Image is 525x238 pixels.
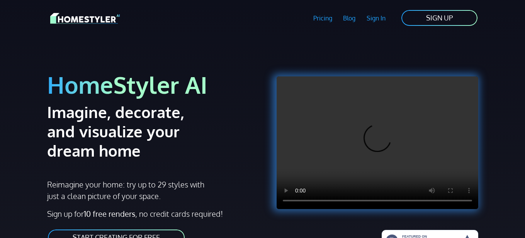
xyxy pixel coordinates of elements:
p: Reimagine your home: try up to 29 styles with just a clean picture of your space. [47,179,206,202]
a: Blog [338,9,361,27]
a: Sign In [361,9,391,27]
a: Pricing [308,9,338,27]
h2: Imagine, decorate, and visualize your dream home [47,102,216,160]
img: HomeStyler AI logo [50,12,120,25]
strong: 10 free renders [84,209,135,219]
h1: HomeStyler AI [47,70,258,99]
a: SIGN UP [401,9,478,27]
p: Sign up for , no credit cards required! [47,208,258,219]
